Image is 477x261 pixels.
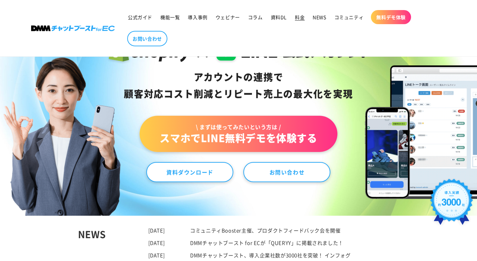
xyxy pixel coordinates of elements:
a: コミュニティBooster主催、プロダクトフィードバック会を開催 [190,227,340,234]
a: 無料デモ体験 [371,10,411,24]
a: 機能一覧 [156,10,184,24]
span: コラム [248,14,263,20]
span: 機能一覧 [160,14,180,20]
a: コミュニティ [330,10,368,24]
a: 料金 [291,10,309,24]
time: [DATE] [148,239,165,246]
span: \ まずは使ってみたいという方は / [160,123,317,130]
a: DMMチャットブースト for ECが「QUERYY」に掲載されました！ [190,239,343,246]
span: 公式ガイド [128,14,152,20]
a: お問い合わせ [243,162,330,182]
span: ウェビナー [216,14,240,20]
a: 導入事例 [184,10,211,24]
a: 資料ダウンロード [146,162,233,182]
a: 資料DL [267,10,291,24]
span: 導入事例 [188,14,207,20]
time: [DATE] [148,227,165,234]
span: NEWS [313,14,326,20]
a: \ まずは使ってみたいという方は /スマホでLINE無料デモを体験する [140,116,337,152]
span: 無料デモ体験 [376,14,406,20]
a: 公式ガイド [124,10,156,24]
a: NEWS [309,10,330,24]
span: 料金 [295,14,305,20]
img: 株式会社DMM Boost [31,25,115,31]
img: 導入実績約3000社 [428,176,476,231]
div: アカウントの連携で 顧客対応コスト削減と リピート売上の 最大化を実現 [106,69,371,102]
span: 資料DL [271,14,287,20]
time: [DATE] [148,252,165,259]
a: お問い合わせ [127,31,167,46]
a: ウェビナー [212,10,244,24]
span: お問い合わせ [133,36,162,42]
span: コミュニティ [334,14,364,20]
a: コラム [244,10,267,24]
